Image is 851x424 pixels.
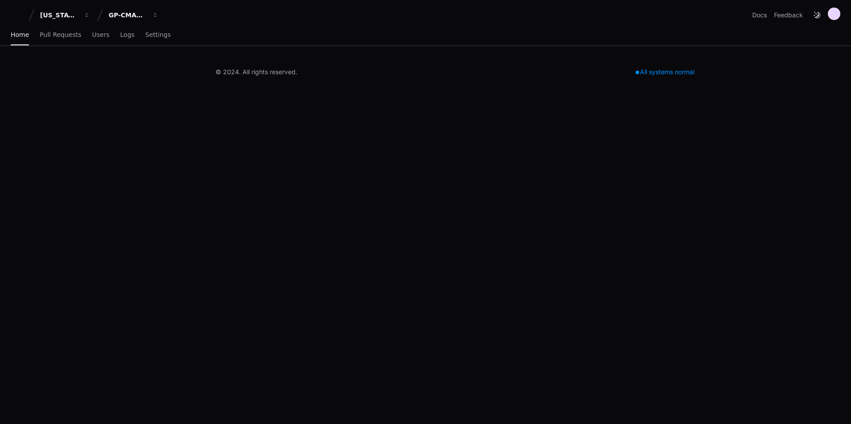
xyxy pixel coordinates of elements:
[40,32,81,37] span: Pull Requests
[92,32,109,37] span: Users
[145,32,170,37] span: Settings
[120,25,134,45] a: Logs
[11,25,29,45] a: Home
[92,25,109,45] a: Users
[36,7,93,23] button: [US_STATE] Pacific
[105,7,162,23] button: GP-CMAG-MP2
[40,25,81,45] a: Pull Requests
[120,32,134,37] span: Logs
[752,11,767,20] a: Docs
[11,32,29,37] span: Home
[40,11,78,20] div: [US_STATE] Pacific
[145,25,170,45] a: Settings
[630,66,700,78] div: All systems normal
[774,11,803,20] button: Feedback
[109,11,147,20] div: GP-CMAG-MP2
[215,68,297,76] div: © 2024. All rights reserved.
